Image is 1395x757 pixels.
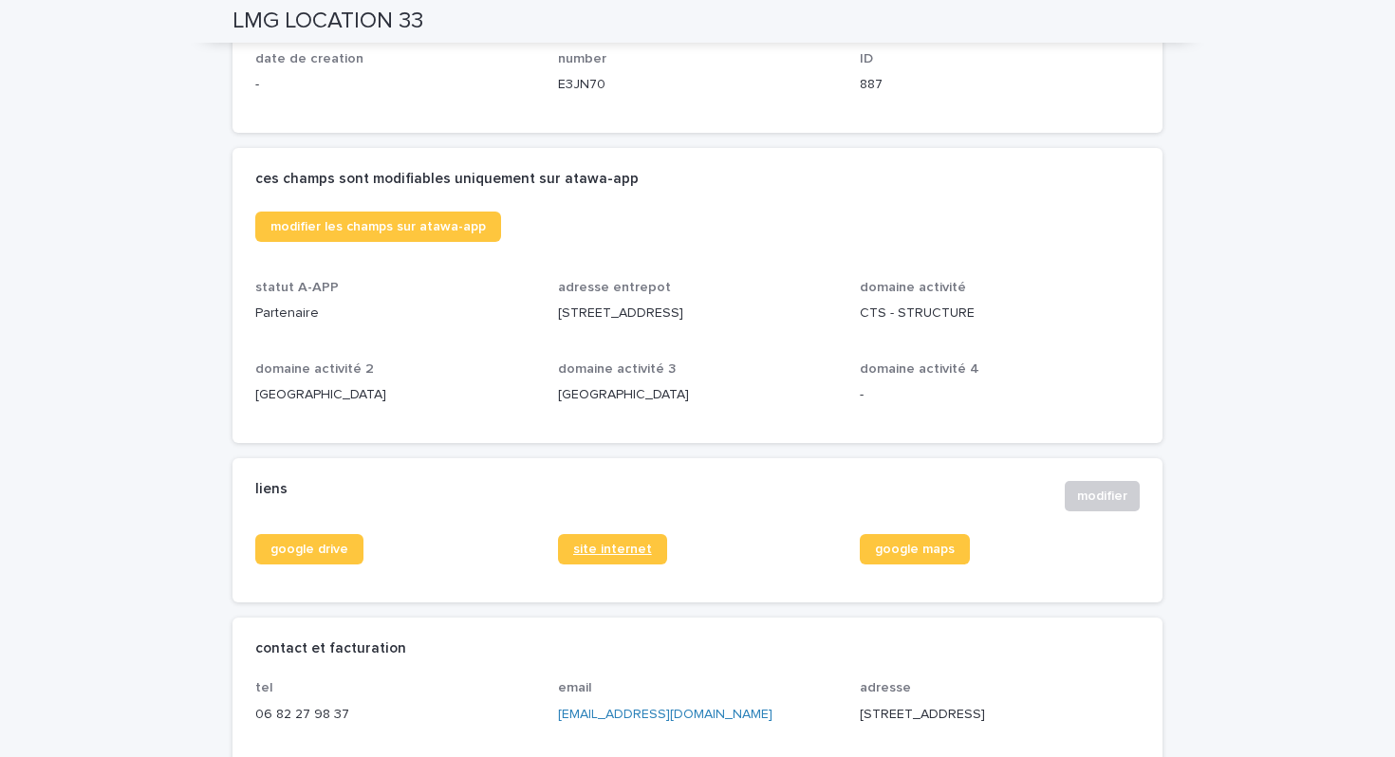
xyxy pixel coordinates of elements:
[558,362,676,376] span: domaine activité 3
[558,52,606,65] span: number
[255,681,273,694] span: tel
[255,75,535,95] p: -
[270,220,486,233] span: modifier les champs sur atawa-app
[255,481,288,498] h2: liens
[1077,487,1127,506] span: modifier
[558,385,838,405] p: [GEOGRAPHIC_DATA]
[860,281,966,294] span: domaine activité
[558,681,592,694] span: email
[558,75,838,95] p: E3JN70
[860,362,979,376] span: domaine activité 4
[860,52,873,65] span: ID
[255,281,339,294] span: statut A-APP
[255,362,374,376] span: domaine activité 2
[860,681,911,694] span: adresse
[860,75,1140,95] p: 887
[270,543,348,556] span: google drive
[255,212,501,242] a: modifier les champs sur atawa-app
[255,304,535,323] p: Partenaire
[1065,481,1140,511] button: modifier
[558,534,667,564] a: site internet
[255,640,406,657] h2: contact et facturation
[255,52,363,65] span: date de creation
[255,385,535,405] p: [GEOGRAPHIC_DATA]
[255,171,639,188] h2: ces champs sont modifiables uniquement sur atawa-app
[255,534,363,564] a: google drive
[573,543,652,556] span: site internet
[232,8,423,35] h2: LMG LOCATION 33
[860,534,970,564] a: google maps
[558,708,772,721] a: [EMAIL_ADDRESS][DOMAIN_NAME]
[558,304,838,323] p: [STREET_ADDRESS]
[255,705,535,725] p: 06 82 27 98 37
[860,304,1140,323] p: CTS - STRUCTURE
[860,385,1140,405] p: -
[558,281,671,294] span: adresse entrepot
[875,543,955,556] span: google maps
[860,705,1140,725] p: [STREET_ADDRESS]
